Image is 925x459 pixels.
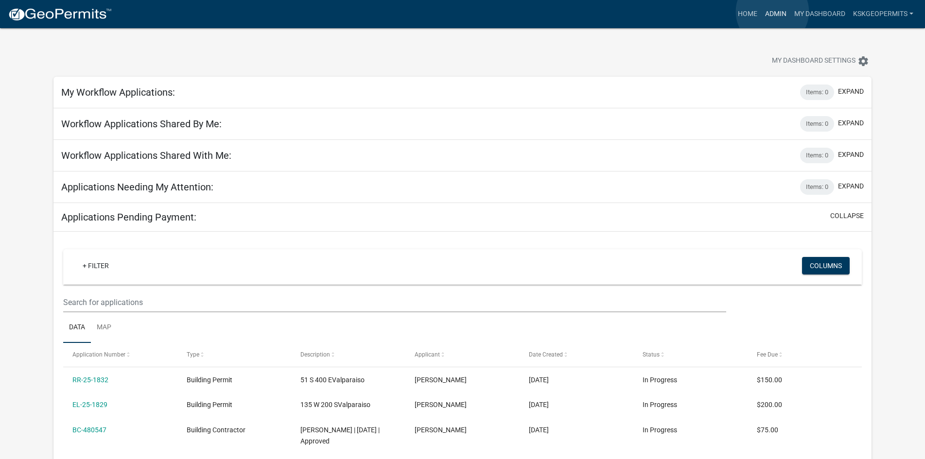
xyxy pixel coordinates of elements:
span: $150.00 [757,376,782,384]
datatable-header-cell: Applicant [405,343,520,366]
i: settings [857,55,869,67]
h5: Workflow Applications Shared With Me: [61,150,231,161]
input: Search for applications [63,292,726,312]
a: RR-25-1832 [72,376,108,384]
datatable-header-cell: Type [177,343,292,366]
span: My Dashboard Settings [772,55,855,67]
a: Home [734,5,761,23]
span: 09/19/2025 [529,401,549,408]
span: Description [300,351,330,358]
a: BC-480547 [72,426,106,434]
a: + Filter [75,257,117,274]
span: Status [643,351,660,358]
span: 09/19/2025 [529,376,549,384]
datatable-header-cell: Application Number [63,343,177,366]
button: expand [838,86,864,97]
h5: My Workflow Applications: [61,86,175,98]
a: Map [91,312,117,343]
a: My Dashboard [790,5,849,23]
span: $200.00 [757,401,782,408]
button: expand [838,150,864,160]
h5: Applications Pending Payment: [61,211,196,223]
button: My Dashboard Settingssettings [764,51,877,70]
span: In Progress [643,401,677,408]
div: Items: 0 [800,148,834,163]
span: Type [187,351,199,358]
datatable-header-cell: Fee Due [748,343,862,366]
span: 135 W 200 SValparaiso [300,401,370,408]
button: collapse [830,211,864,221]
button: expand [838,118,864,128]
span: Date Created [529,351,563,358]
div: Items: 0 [800,179,834,195]
datatable-header-cell: Date Created [519,343,633,366]
div: Items: 0 [800,116,834,132]
span: 09/18/2025 [529,426,549,434]
div: Items: 0 [800,85,834,100]
span: 51 S 400 EValparaiso [300,376,365,384]
a: Admin [761,5,790,23]
span: Andrea Zeller | 09/18/2025 | Approved [300,426,380,445]
h5: Applications Needing My Attention: [61,181,213,193]
span: Tami Evans [415,376,467,384]
span: Building Permit [187,401,232,408]
span: Building Permit [187,376,232,384]
datatable-header-cell: Description [291,343,405,366]
span: Applicant [415,351,440,358]
button: Columns [802,257,850,274]
span: Application Number [72,351,125,358]
a: Data [63,312,91,343]
span: Tracy Thompson [415,401,467,408]
a: EL-25-1829 [72,401,107,408]
span: Fee Due [757,351,778,358]
span: In Progress [643,376,677,384]
span: $75.00 [757,426,778,434]
span: In Progress [643,426,677,434]
h5: Workflow Applications Shared By Me: [61,118,222,130]
a: KSKgeopermits [849,5,917,23]
button: expand [838,181,864,191]
span: Andrea Zeller [415,426,467,434]
datatable-header-cell: Status [633,343,748,366]
span: Building Contractor [187,426,245,434]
